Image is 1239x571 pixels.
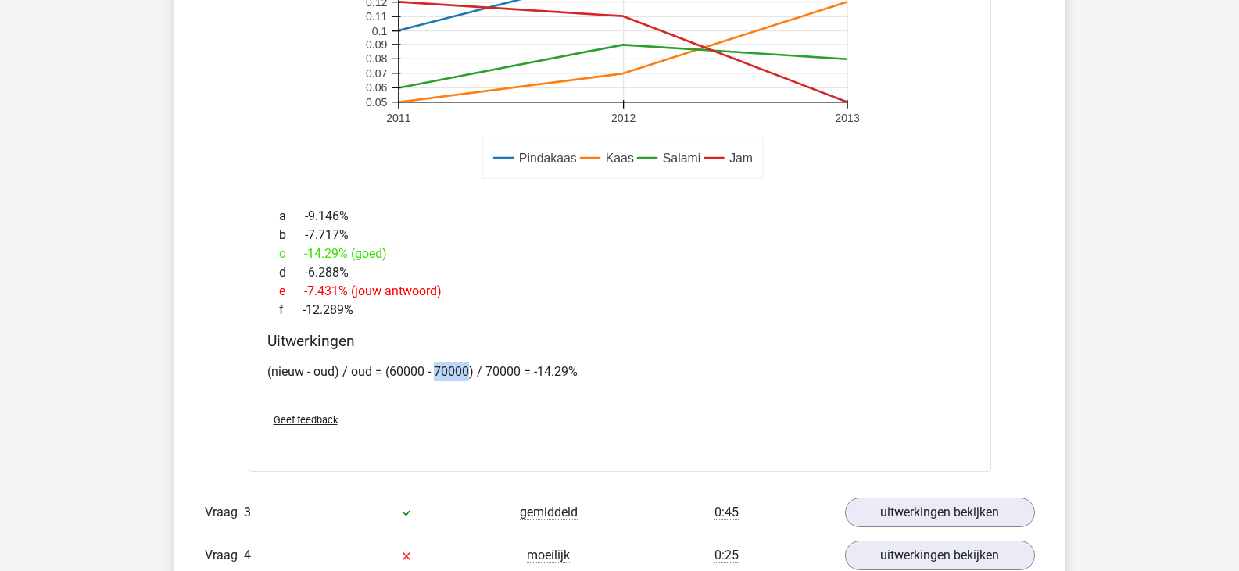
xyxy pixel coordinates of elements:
[365,37,387,50] text: 0.09
[267,207,972,226] div: -9.146%
[244,505,251,519] span: 3
[267,362,972,381] p: (nieuw - oud) / oud = (60000 - 70000) / 70000 = -14.29%
[371,24,387,37] text: 0.1
[267,332,972,350] h4: Uitwerkingen
[365,10,387,23] text: 0.11
[729,151,753,164] text: Jam
[279,263,305,282] span: d
[605,151,633,164] text: Kaas
[845,498,1035,527] a: uitwerkingen bekijken
[279,207,305,226] span: a
[267,244,972,263] div: -14.29% (goed)
[714,548,739,563] span: 0:25
[662,151,700,164] text: Salami
[527,548,570,563] span: moeilijk
[835,111,859,123] text: 2013
[267,226,972,244] div: -7.717%
[267,301,972,319] div: -12.289%
[279,244,304,263] span: c
[267,263,972,282] div: -6.288%
[279,301,303,319] span: f
[611,111,635,123] text: 2012
[365,81,387,94] text: 0.06
[845,541,1035,570] a: uitwerkingen bekijken
[365,95,387,108] text: 0.05
[274,414,338,426] span: Geef feedback
[714,505,739,520] span: 0:45
[365,66,387,79] text: 0.07
[386,111,410,123] text: 2011
[279,282,304,301] span: e
[267,282,972,301] div: -7.431% (jouw antwoord)
[279,226,305,244] span: b
[205,546,244,565] span: Vraag
[518,151,576,164] text: Pindakaas
[205,503,244,522] span: Vraag
[365,52,387,65] text: 0.08
[520,505,578,520] span: gemiddeld
[244,548,251,562] span: 4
